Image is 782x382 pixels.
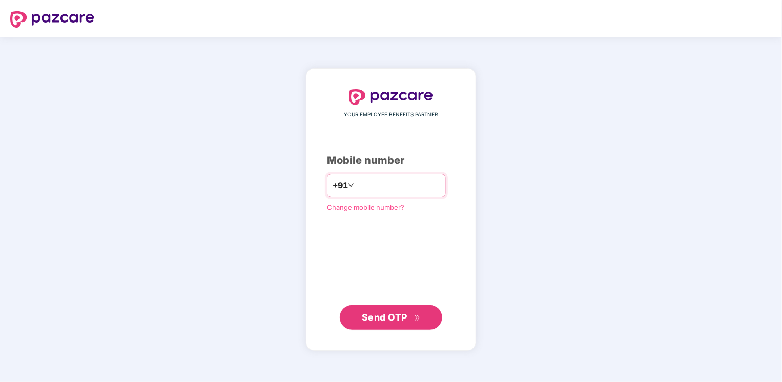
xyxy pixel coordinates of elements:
[348,182,354,188] span: down
[327,153,455,168] div: Mobile number
[10,11,94,28] img: logo
[414,315,421,322] span: double-right
[333,179,348,192] span: +91
[340,305,442,330] button: Send OTPdouble-right
[349,89,433,105] img: logo
[344,111,438,119] span: YOUR EMPLOYEE BENEFITS PARTNER
[327,203,404,211] a: Change mobile number?
[362,312,407,323] span: Send OTP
